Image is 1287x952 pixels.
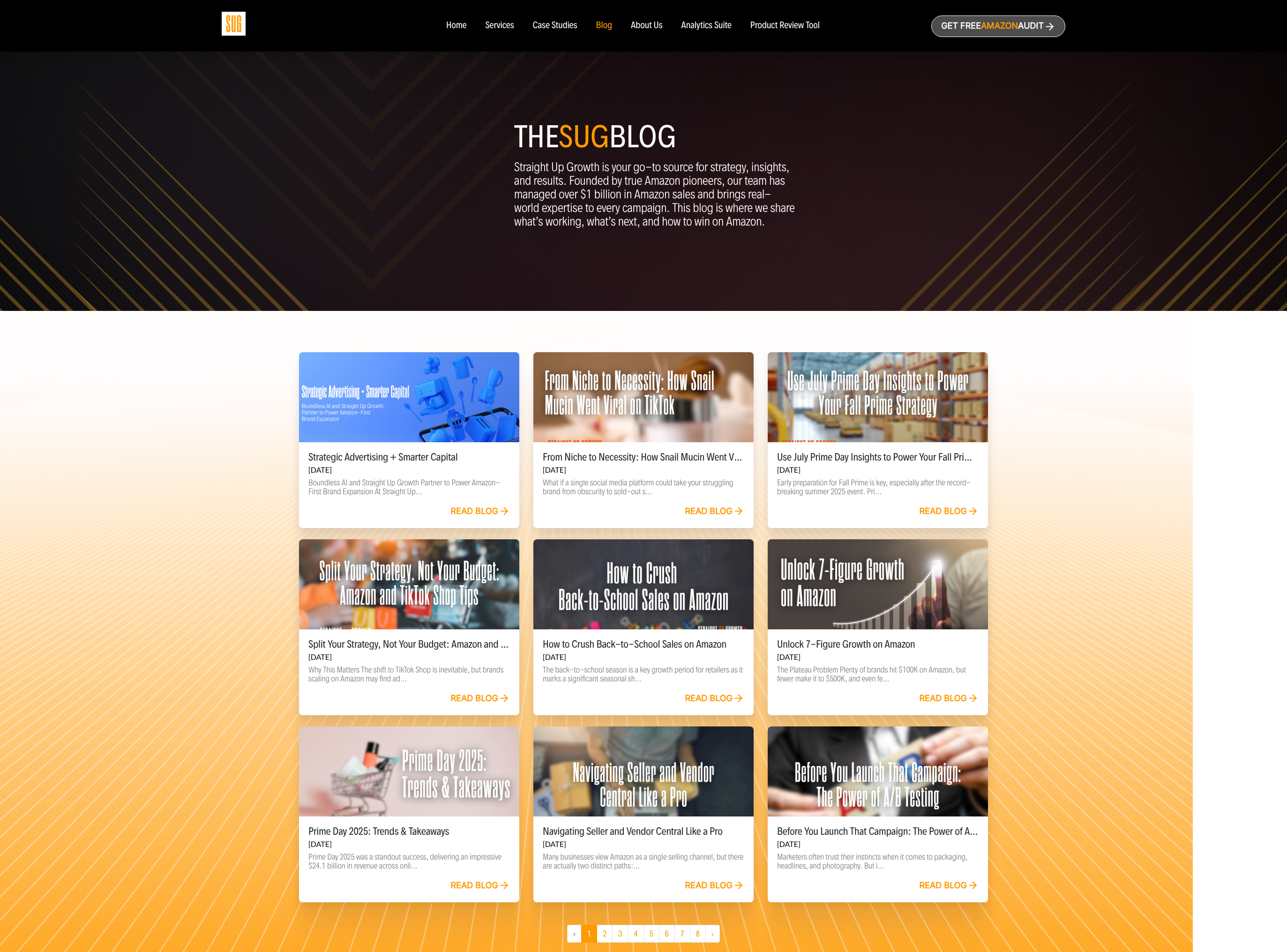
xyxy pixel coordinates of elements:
[308,840,510,849] h6: [DATE]
[543,478,744,496] p: What if a single social media platform could take your struggling brand from obscurity to sold-ou...
[514,160,795,228] p: Straight Up Growth is your go-to source for strategy, insights, and results. Founded by true Amaz...
[543,639,744,650] h5: How to Crush Back-to-School Sales on Amazon
[685,881,744,891] a: Read blog
[308,478,510,496] p: Boundless AI and Straight Up Growth Partner to Power Amazon-First Brand Expansion At Straight Up...
[485,21,514,31] a: Services
[643,925,659,943] a: 5
[543,840,744,849] h6: [DATE]
[777,826,979,837] h5: Before You Launch That Campaign: The Power of A/B Testing
[543,466,744,475] h6: [DATE]
[777,639,979,650] h5: Unlock 7-Figure Growth on Amazon
[543,452,744,463] h5: From Niche to Necessity: How Snail Mucin Went Viral on TikTok
[777,853,979,870] p: Marketers often trust their instincts when it comes to packaging, headlines, and photography. But...
[596,21,613,31] a: Blog
[581,925,597,943] span: 1
[777,653,979,662] h6: [DATE]
[659,925,675,943] a: 6
[543,653,744,662] h6: [DATE]
[308,826,510,837] h5: Prime Day 2025: Trends & Takeaways
[931,15,1065,37] a: Get freeAmazonAudit
[543,665,744,683] p: The back-to-school season is a key growth period for retailers as it marks a significant seasonal...
[777,840,979,849] h6: [DATE]
[777,466,979,475] h6: [DATE]
[450,881,510,891] a: Read blog
[308,466,510,475] h6: [DATE]
[543,826,744,837] h5: Navigating Seller and Vendor Central Like a Pro
[919,694,979,704] a: Read blog
[705,925,720,943] a: Next »
[597,925,613,943] a: 2
[514,123,795,151] h1: The blog
[446,21,466,31] a: Home
[308,653,510,662] h6: [DATE]
[690,925,706,943] a: 8
[567,925,582,943] li: « Previous
[981,21,1018,31] span: Amazon
[308,853,510,870] p: Prime Day 2025 was a standout success, delivering an impressive $24.1 billion in revenue across o...
[681,21,732,31] a: Analytics Suite
[308,452,510,463] h5: Strategic Advertising + Smarter Capital
[919,506,979,517] a: Read blog
[559,118,609,156] span: SUG
[919,881,979,891] a: Read blog
[628,925,643,943] a: 4
[631,21,663,31] a: About Us
[450,506,510,517] a: Read blog
[685,694,744,704] a: Read blog
[750,21,820,31] a: Product Review Tool
[777,665,979,683] p: The Plateau Problem Plenty of brands hit $100K on Amazon, but fewer make it to $500K, and even fe...
[533,21,577,31] a: Case Studies
[685,506,744,517] a: Read blog
[450,694,510,704] a: Read blog
[308,665,510,683] p: Why This Matters The shift to TikTok Shop is inevitable, but brands scaling on Amazon may find ad...
[777,452,979,463] h5: Use July Prime Day Insights to Power Your Fall Prime Strategy
[308,639,510,650] h5: Split Your Strategy, Not Your Budget: Amazon and TikTok Shop Tips
[612,925,628,943] a: 3
[543,853,744,870] p: Many businesses view Amazon as a single selling channel, but there are actually two distinct path...
[222,12,246,36] img: Sug
[777,478,979,496] p: Early preparation for Fall Prime is key, especially after the record-breaking summer 2025 event. ...
[674,925,690,943] a: 7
